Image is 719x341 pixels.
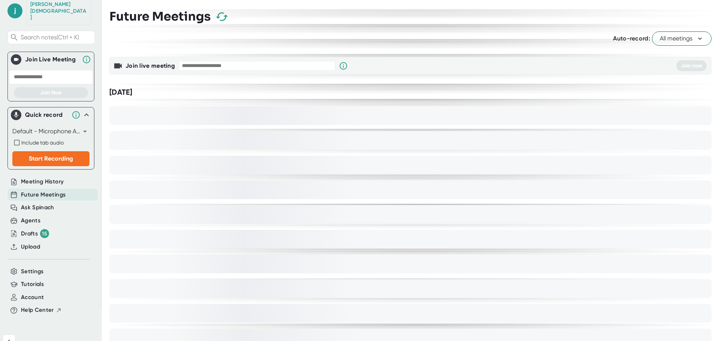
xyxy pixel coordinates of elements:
[21,140,64,146] span: Include tab audio
[7,3,22,18] span: j
[21,34,93,41] span: Search notes (Ctrl + K)
[21,229,49,238] button: Drafts 15
[21,216,40,225] button: Agents
[109,88,712,97] div: [DATE]
[21,229,49,238] div: Drafts
[21,267,44,276] button: Settings
[40,89,62,96] span: Join Now
[21,280,44,289] button: Tutorials
[21,306,54,314] span: Help Center
[125,62,175,69] b: Join live meeting
[652,31,712,46] button: All meetings
[21,293,44,302] button: Account
[681,63,702,69] span: Join now
[25,56,78,63] div: Join Live Meeting
[109,9,211,24] h3: Future Meetings
[12,56,20,63] img: Join Live Meeting
[40,229,49,238] div: 15
[21,306,62,314] button: Help Center
[21,203,54,212] button: Ask Spinach
[676,60,707,71] button: Join now
[29,155,73,162] span: Start Recording
[21,177,64,186] button: Meeting History
[21,243,40,251] button: Upload
[14,87,88,98] button: Join Now
[21,191,66,199] button: Future Meetings
[11,107,91,122] div: Quick record
[12,151,90,166] button: Start Recording
[11,52,91,67] div: Join Live MeetingJoin Live Meeting
[30,1,87,21] div: Jeff Aldeus
[613,35,650,42] span: Auto-record:
[25,111,68,119] div: Quick record
[12,125,90,137] div: Default - Microphone Array (Realtek(R) Audio)
[660,34,704,43] span: All meetings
